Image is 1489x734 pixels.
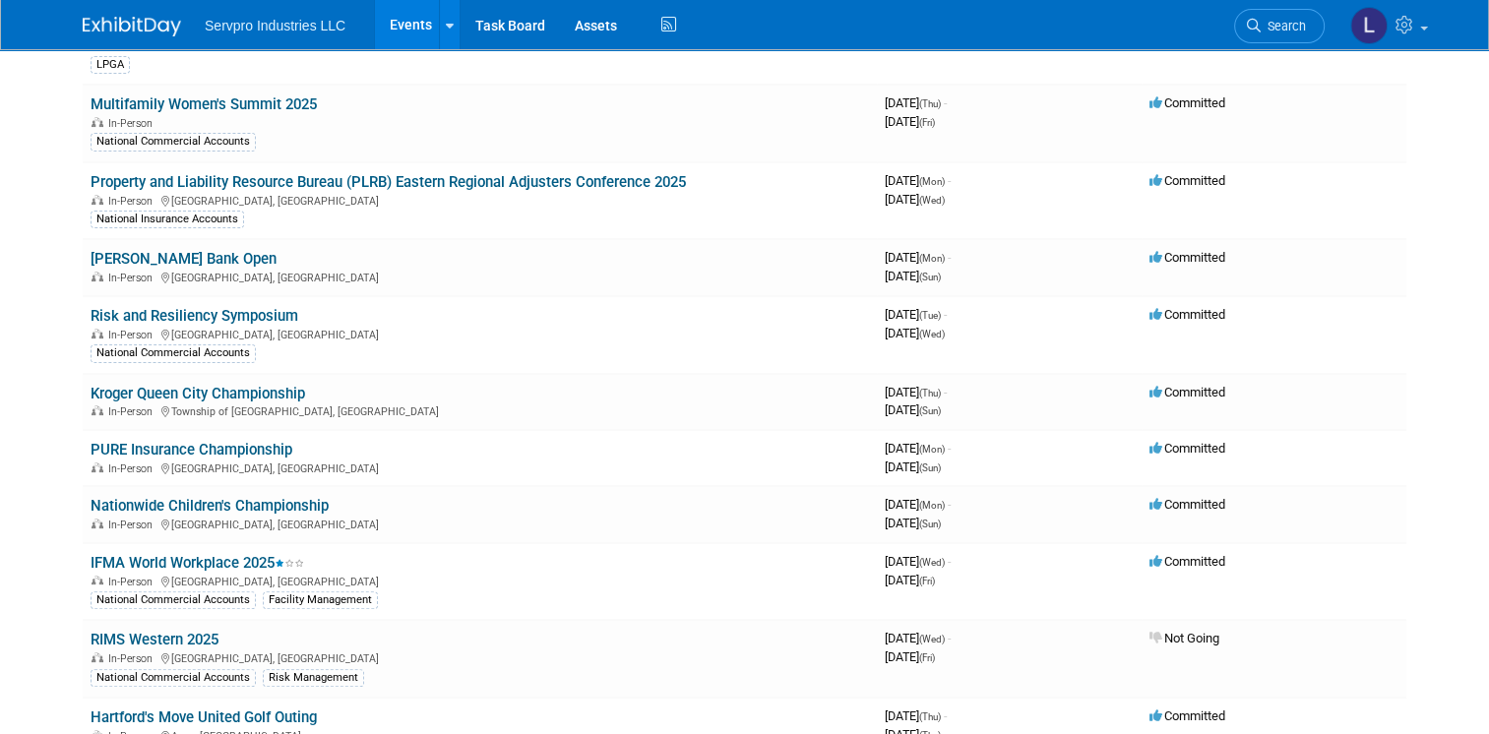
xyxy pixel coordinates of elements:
span: [DATE] [885,516,941,530]
a: Multifamily Women's Summit 2025 [91,95,317,113]
span: [DATE] [885,554,951,569]
span: (Wed) [919,634,945,644]
span: [DATE] [885,269,941,283]
span: (Thu) [919,98,941,109]
span: [DATE] [885,114,935,129]
a: Nationwide Children's Championship [91,497,329,515]
span: (Thu) [919,711,941,722]
span: [DATE] [885,173,951,188]
span: (Thu) [919,388,941,398]
span: [DATE] [885,385,947,399]
img: In-Person Event [92,576,103,585]
span: - [948,497,951,512]
img: In-Person Event [92,272,103,281]
span: (Wed) [919,195,945,206]
span: [DATE] [885,402,941,417]
span: [DATE] [885,95,947,110]
span: Committed [1149,173,1225,188]
span: In-Person [108,195,158,208]
span: Committed [1149,250,1225,265]
span: [DATE] [885,631,951,645]
span: (Sun) [919,519,941,529]
div: [GEOGRAPHIC_DATA], [GEOGRAPHIC_DATA] [91,649,869,665]
img: In-Person Event [92,117,103,127]
span: [DATE] [885,573,935,587]
div: [GEOGRAPHIC_DATA], [GEOGRAPHIC_DATA] [91,326,869,341]
span: (Mon) [919,253,945,264]
span: Committed [1149,708,1225,723]
span: Committed [1149,554,1225,569]
span: - [944,708,947,723]
span: - [944,307,947,322]
div: [GEOGRAPHIC_DATA], [GEOGRAPHIC_DATA] [91,573,869,588]
div: National Commercial Accounts [91,344,256,362]
img: In-Person Event [92,329,103,338]
span: (Sun) [919,405,941,416]
span: - [948,441,951,456]
a: PURE Insurance Championship [91,441,292,459]
div: [GEOGRAPHIC_DATA], [GEOGRAPHIC_DATA] [91,192,869,208]
span: (Sun) [919,272,941,282]
a: RIMS Western 2025 [91,631,218,648]
span: Committed [1149,307,1225,322]
span: (Fri) [919,117,935,128]
div: Facility Management [263,591,378,609]
span: - [948,173,951,188]
div: LPGA [91,56,130,74]
span: - [944,95,947,110]
img: ExhibitDay [83,17,181,36]
img: In-Person Event [92,195,103,205]
span: [DATE] [885,497,951,512]
span: - [948,631,951,645]
span: [DATE] [885,649,935,664]
div: [GEOGRAPHIC_DATA], [GEOGRAPHIC_DATA] [91,516,869,531]
a: [PERSON_NAME] Bank Open [91,250,277,268]
img: In-Person Event [92,652,103,662]
span: (Sun) [919,462,941,473]
img: In-Person Event [92,519,103,528]
span: Committed [1149,441,1225,456]
span: (Tue) [919,310,941,321]
img: In-Person Event [92,462,103,472]
a: Property and Liability Resource Bureau (PLRB) Eastern Regional Adjusters Conference 2025 [91,173,686,191]
a: Kroger Queen City Championship [91,385,305,402]
span: Search [1261,19,1306,33]
span: [DATE] [885,459,941,474]
a: Search [1234,9,1325,43]
span: In-Person [108,117,158,130]
span: In-Person [108,652,158,665]
span: [DATE] [885,250,951,265]
span: Committed [1149,385,1225,399]
span: In-Person [108,329,158,341]
div: [GEOGRAPHIC_DATA], [GEOGRAPHIC_DATA] [91,459,869,475]
span: In-Person [108,519,158,531]
span: - [944,385,947,399]
span: (Mon) [919,500,945,511]
span: (Fri) [919,652,935,663]
span: (Fri) [919,576,935,586]
div: National Insurance Accounts [91,211,244,228]
a: Hartford's Move United Golf Outing [91,708,317,726]
span: Not Going [1149,631,1219,645]
span: In-Person [108,462,158,475]
span: (Mon) [919,176,945,187]
div: Risk Management [263,669,364,687]
span: - [948,554,951,569]
span: - [948,250,951,265]
span: Servpro Industries LLC [205,18,345,33]
span: [DATE] [885,307,947,322]
div: National Commercial Accounts [91,133,256,151]
span: [DATE] [885,326,945,340]
span: (Wed) [919,329,945,339]
div: National Commercial Accounts [91,669,256,687]
span: [DATE] [885,441,951,456]
span: [DATE] [885,192,945,207]
img: In-Person Event [92,405,103,415]
span: (Mon) [919,444,945,455]
img: Lisa Hudson [1350,7,1388,44]
div: [GEOGRAPHIC_DATA], [GEOGRAPHIC_DATA] [91,269,869,284]
span: In-Person [108,405,158,418]
span: In-Person [108,272,158,284]
a: IFMA World Workplace 2025 [91,554,304,572]
span: In-Person [108,576,158,588]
